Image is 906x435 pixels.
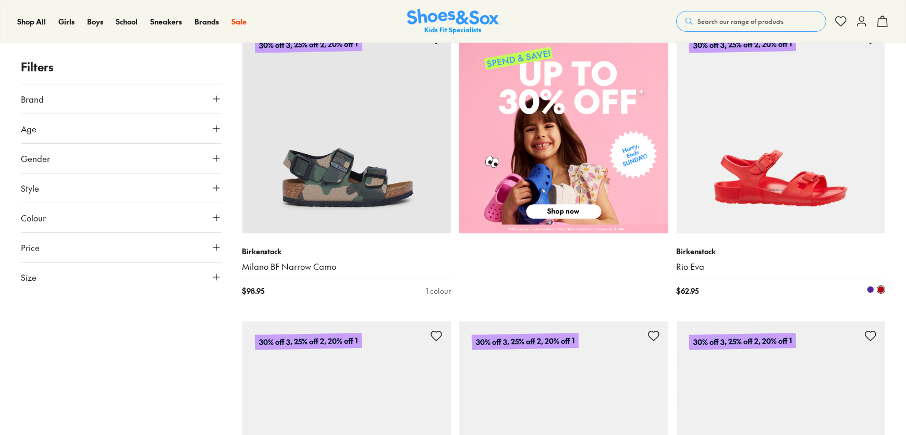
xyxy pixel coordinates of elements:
[21,271,36,283] span: Size
[689,36,795,53] p: 30% off 3, 25% off 2, 20% off 1
[677,24,886,233] a: 30% off 3, 25% off 2, 20% off 1
[426,285,451,296] div: 1 colour
[676,11,826,32] button: Search our range of products
[116,16,138,27] a: School
[21,212,46,224] span: Colour
[21,122,36,135] span: Age
[21,58,222,76] p: Filters
[21,263,222,292] button: Size
[697,17,783,26] span: Search our range of products
[407,9,499,34] a: Shoes & Sox
[689,333,795,350] p: 30% off 3, 25% off 2, 20% off 1
[21,203,222,232] button: Colour
[21,144,222,173] button: Gender
[472,333,579,350] p: 30% off 3, 25% off 2, 20% off 1
[242,261,451,272] a: Milano BF Narrow Camo
[58,16,75,27] a: Girls
[21,93,44,105] span: Brand
[21,152,50,165] span: Gender
[677,246,886,257] p: Birkenstock
[242,285,265,296] span: $ 98.95
[150,16,182,27] a: Sneakers
[407,9,499,34] img: SNS_Logo_Responsive.svg
[254,36,361,54] p: 30% off 3, 25% off 2, 20% off 1
[254,333,361,350] p: 30% off 3, 25% off 2, 20% off 1
[21,233,222,262] button: Price
[21,173,222,203] button: Style
[17,16,46,27] a: Shop All
[21,84,222,114] button: Brand
[242,24,451,233] a: 30% off 3, 25% off 2, 20% off 1
[21,241,40,254] span: Price
[87,16,103,27] a: Boys
[231,16,247,27] a: Sale
[242,246,451,257] p: Birkenstock
[194,16,219,27] a: Brands
[21,182,39,194] span: Style
[677,261,886,272] a: Rio Eva
[677,285,699,296] span: $ 62.95
[459,24,668,233] img: SNS_WEBASSETS_CategoryWidget_2560x2560_d4358fa4-32b4-4c90-932d-b6c75ae0f3ec.png
[21,114,222,143] button: Age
